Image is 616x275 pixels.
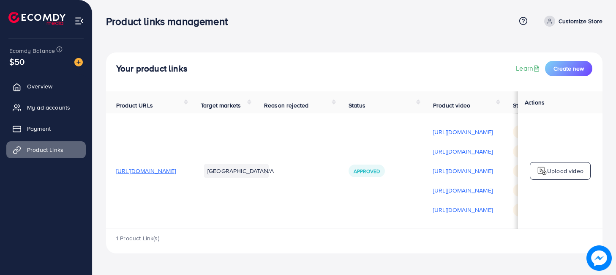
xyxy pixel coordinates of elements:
[106,15,234,27] h3: Product links management
[525,98,545,107] span: Actions
[6,120,86,137] a: Payment
[201,101,241,110] span: Target markets
[116,101,153,110] span: Product URLs
[27,124,51,133] span: Payment
[433,166,493,176] p: [URL][DOMAIN_NAME]
[354,168,380,175] span: Approved
[74,58,83,66] img: image
[559,16,602,26] p: Customize Store
[9,55,25,68] span: $50
[116,234,159,242] span: 1 Product Link(s)
[433,146,493,157] p: [URL][DOMAIN_NAME]
[433,127,493,137] p: [URL][DOMAIN_NAME]
[6,99,86,116] a: My ad accounts
[116,63,188,74] h4: Your product links
[541,16,602,27] a: Customize Store
[433,185,493,195] p: [URL][DOMAIN_NAME]
[586,245,612,271] img: image
[27,82,52,91] span: Overview
[547,166,583,176] p: Upload video
[537,166,547,176] img: logo
[433,205,493,215] p: [URL][DOMAIN_NAME]
[6,141,86,158] a: Product Links
[264,101,308,110] span: Reason rejected
[433,101,470,110] span: Product video
[516,63,542,73] a: Learn
[6,78,86,95] a: Overview
[116,167,176,175] span: [URL][DOMAIN_NAME]
[27,146,63,154] span: Product Links
[264,167,274,175] span: N/A
[349,101,365,110] span: Status
[74,16,84,26] img: menu
[27,103,70,112] span: My ad accounts
[204,164,269,178] li: [GEOGRAPHIC_DATA]
[8,12,65,25] img: logo
[9,47,55,55] span: Ecomdy Balance
[553,64,584,73] span: Create new
[545,61,592,76] button: Create new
